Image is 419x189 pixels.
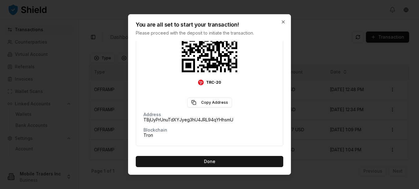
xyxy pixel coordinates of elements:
[143,132,153,138] span: Tron
[136,30,271,36] p: Please proceed with the deposit to initiate the transaction.
[143,112,161,117] p: Address
[143,117,233,123] span: TBjUyPrUnuTdXYJyeg3hU4JRL94qYHhsmU
[198,80,204,85] img: Tron Logo
[206,80,221,85] span: TRC-20
[143,128,167,132] p: Blockchain
[136,22,271,27] h2: You are all set to start your transaction!
[187,98,232,107] button: Copy Address
[136,156,283,167] button: Done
